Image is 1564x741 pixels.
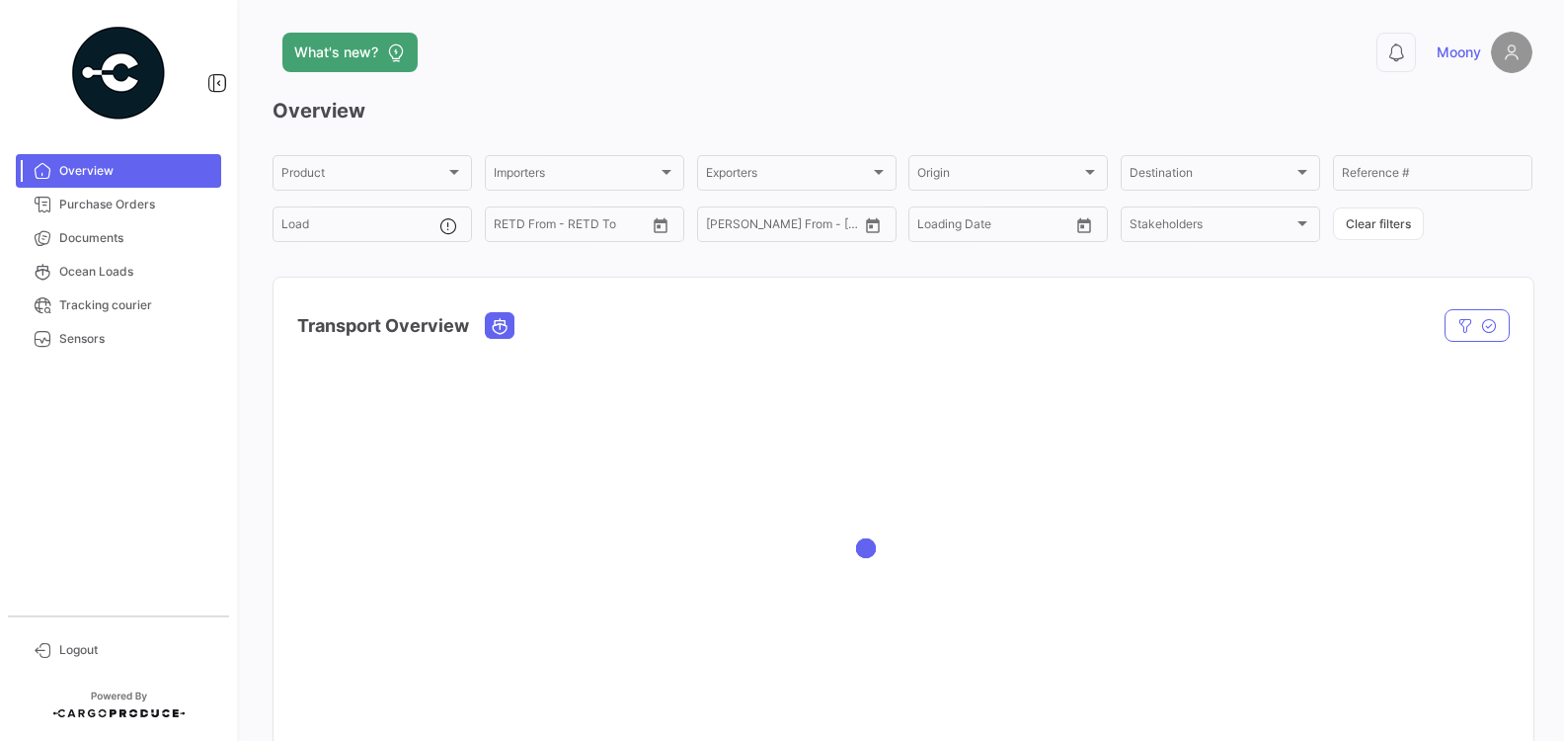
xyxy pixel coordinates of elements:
[1491,32,1532,73] img: placeholder-user.png
[282,33,418,72] button: What's new?
[486,313,513,338] button: Ocean
[59,162,213,180] span: Overview
[959,220,1031,234] input: To
[858,210,888,240] button: Open calendar
[59,263,213,281] span: Ocean Loads
[1333,207,1424,240] button: Clear filters
[917,169,1081,183] span: Origin
[1069,210,1099,240] button: Open calendar
[1130,169,1293,183] span: Destination
[917,220,945,234] input: From
[706,220,734,234] input: From
[69,24,168,123] img: powered-by.png
[59,641,213,659] span: Logout
[16,154,221,188] a: Overview
[16,188,221,221] a: Purchase Orders
[494,220,521,234] input: From
[281,169,445,183] span: Product
[706,169,870,183] span: Exporters
[297,312,469,340] h4: Transport Overview
[59,330,213,348] span: Sensors
[59,196,213,213] span: Purchase Orders
[16,221,221,255] a: Documents
[59,229,213,247] span: Documents
[294,42,378,62] span: What's new?
[16,322,221,356] a: Sensors
[1437,42,1481,62] span: Moony
[494,169,658,183] span: Importers
[16,255,221,288] a: Ocean Loads
[59,296,213,314] span: Tracking courier
[747,220,820,234] input: To
[1130,220,1293,234] span: Stakeholders
[535,220,607,234] input: To
[273,97,1532,124] h3: Overview
[646,210,675,240] button: Open calendar
[16,288,221,322] a: Tracking courier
